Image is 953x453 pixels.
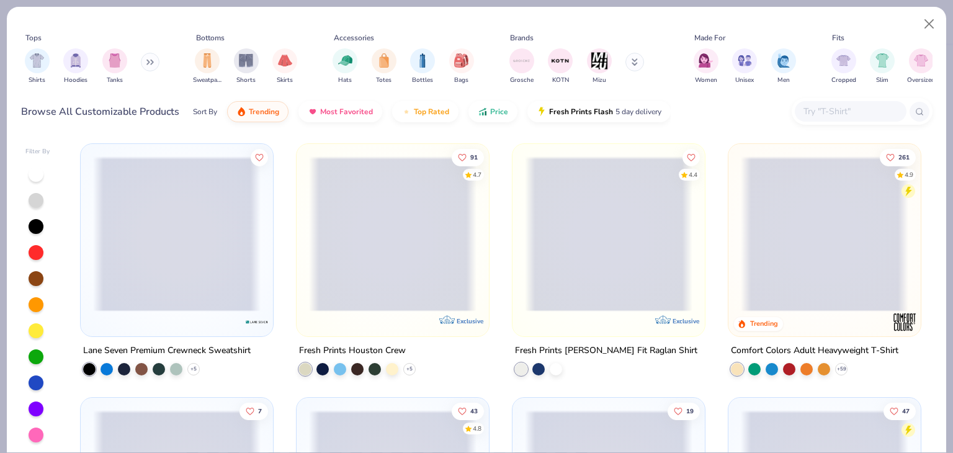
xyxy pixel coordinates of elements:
[406,366,413,373] span: + 5
[686,408,694,414] span: 19
[21,104,179,119] div: Browse All Customizable Products
[682,148,700,166] button: Like
[193,106,217,117] div: Sort By
[470,154,478,160] span: 91
[870,48,895,85] button: filter button
[694,48,718,85] button: filter button
[738,53,752,68] img: Unisex Image
[244,310,269,334] img: Lane Seven logo
[298,101,382,122] button: Most Favorited
[377,53,391,68] img: Totes Image
[527,101,671,122] button: Fresh Prints Flash5 day delivery
[414,107,449,117] span: Top Rated
[907,48,935,85] div: filter for Oversized
[732,48,757,85] button: filter button
[735,76,754,85] span: Unisex
[83,343,251,359] div: Lane Seven Premium Crewneck Sweatshirt
[401,107,411,117] img: TopRated.gif
[240,402,269,419] button: Like
[777,53,790,68] img: Men Image
[278,53,292,68] img: Skirts Image
[907,48,935,85] button: filter button
[277,76,293,85] span: Skirts
[251,148,269,166] button: Like
[338,53,352,68] img: Hats Image
[907,76,935,85] span: Oversized
[473,424,481,433] div: 4.8
[308,107,318,117] img: most_fav.gif
[880,148,916,166] button: Like
[548,48,573,85] div: filter for KOTN
[452,148,484,166] button: Like
[196,32,225,43] div: Bottoms
[29,76,45,85] span: Shirts
[193,48,221,85] div: filter for Sweatpants
[69,53,83,68] img: Hoodies Image
[509,48,534,85] div: filter for Grosche
[236,107,246,117] img: trending.gif
[234,48,259,85] button: filter button
[905,170,913,179] div: 4.9
[587,48,612,85] button: filter button
[771,48,796,85] div: filter for Men
[699,53,713,68] img: Women Image
[870,48,895,85] div: filter for Slim
[892,310,916,334] img: Comfort Colors logo
[876,76,888,85] span: Slim
[836,53,851,68] img: Cropped Image
[392,101,459,122] button: Top Rated
[615,105,661,119] span: 5 day delivery
[333,48,357,85] button: filter button
[884,402,916,419] button: Like
[25,147,50,156] div: Filter By
[108,53,122,68] img: Tanks Image
[372,48,396,85] div: filter for Totes
[731,343,898,359] div: Comfort Colors Adult Heavyweight T-Shirt
[673,317,699,325] span: Exclusive
[668,402,700,419] button: Like
[898,154,910,160] span: 261
[63,48,88,85] div: filter for Hoodies
[193,76,221,85] span: Sweatpants
[831,48,856,85] button: filter button
[695,76,717,85] span: Women
[200,53,214,68] img: Sweatpants Image
[777,76,790,85] span: Men
[64,76,87,85] span: Hoodies
[802,104,898,119] input: Try "T-Shirt"
[694,48,718,85] div: filter for Women
[25,48,50,85] button: filter button
[457,317,483,325] span: Exclusive
[449,48,474,85] div: filter for Bags
[512,52,531,70] img: Grosche Image
[102,48,127,85] button: filter button
[272,48,297,85] div: filter for Skirts
[771,48,796,85] button: filter button
[470,408,478,414] span: 43
[338,76,352,85] span: Hats
[537,107,547,117] img: flash.gif
[831,48,856,85] div: filter for Cropped
[836,366,846,373] span: + 59
[227,101,289,122] button: Trending
[376,76,391,85] span: Totes
[334,32,374,43] div: Accessories
[412,76,433,85] span: Bottles
[473,170,481,179] div: 4.7
[410,48,435,85] button: filter button
[515,343,697,359] div: Fresh Prints [PERSON_NAME] Fit Raglan Shirt
[410,48,435,85] div: filter for Bottles
[299,343,406,359] div: Fresh Prints Houston Crew
[190,366,197,373] span: + 5
[449,48,474,85] button: filter button
[320,107,373,117] span: Most Favorited
[63,48,88,85] button: filter button
[249,107,279,117] span: Trending
[452,402,484,419] button: Like
[914,53,928,68] img: Oversized Image
[193,48,221,85] button: filter button
[236,76,256,85] span: Shorts
[509,48,534,85] button: filter button
[25,32,42,43] div: Tops
[832,32,844,43] div: Fits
